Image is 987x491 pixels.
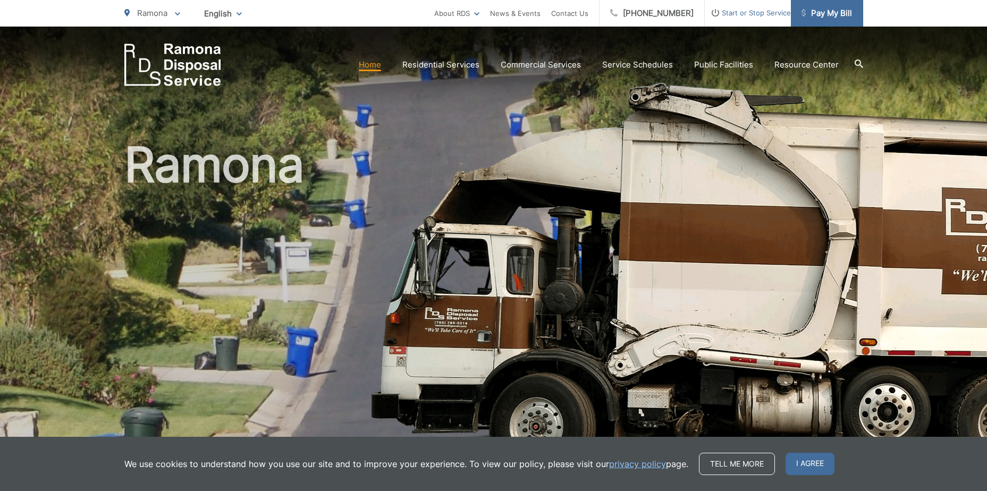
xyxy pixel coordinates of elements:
[501,58,581,71] a: Commercial Services
[137,8,167,18] span: Ramona
[694,58,753,71] a: Public Facilities
[402,58,479,71] a: Residential Services
[551,7,588,20] a: Contact Us
[434,7,479,20] a: About RDS
[490,7,541,20] a: News & Events
[196,4,250,23] span: English
[802,7,852,20] span: Pay My Bill
[124,138,863,475] h1: Ramona
[609,458,666,470] a: privacy policy
[699,453,775,475] a: Tell me more
[359,58,381,71] a: Home
[602,58,673,71] a: Service Schedules
[124,458,688,470] p: We use cookies to understand how you use our site and to improve your experience. To view our pol...
[774,58,839,71] a: Resource Center
[124,44,221,86] a: EDCD logo. Return to the homepage.
[786,453,834,475] span: I agree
